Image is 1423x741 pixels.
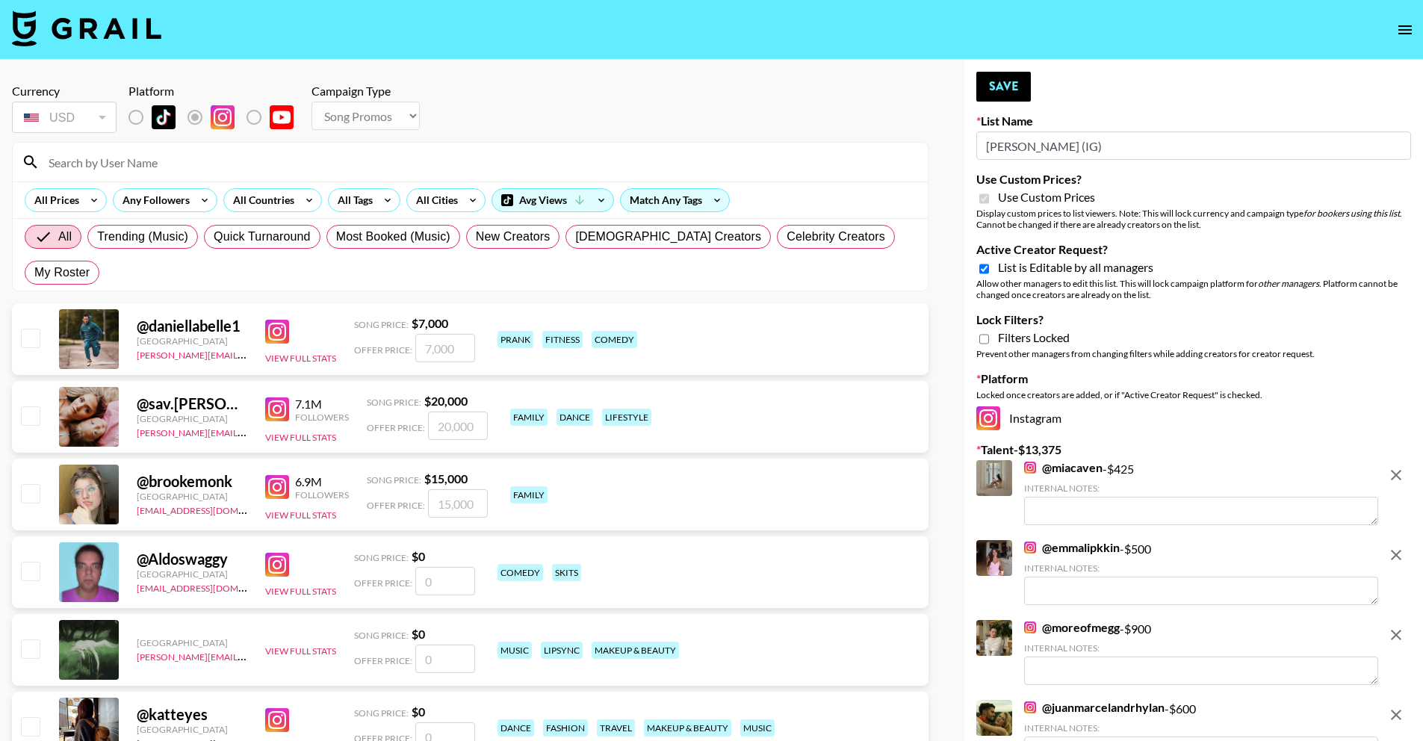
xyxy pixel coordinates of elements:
[265,509,336,521] button: View Full Stats
[1258,278,1319,289] em: other managers
[542,331,583,348] div: fitness
[976,371,1411,386] label: Platform
[1024,620,1120,635] a: @moreofmegg
[367,397,421,408] span: Song Price:
[265,397,289,421] img: Instagram
[1303,208,1400,219] em: for bookers using this list
[1024,700,1165,715] a: @juanmarcelandrhylan
[265,586,336,597] button: View Full Stats
[415,334,475,362] input: 7,000
[1381,540,1411,570] button: remove
[137,568,247,580] div: [GEOGRAPHIC_DATA]
[265,553,289,577] img: Instagram
[137,637,247,648] div: [GEOGRAPHIC_DATA]
[265,645,336,657] button: View Full Stats
[137,413,247,424] div: [GEOGRAPHIC_DATA]
[976,312,1411,327] label: Lock Filters?
[25,189,82,211] div: All Prices
[424,394,468,408] strong: $ 20,000
[367,500,425,511] span: Offer Price:
[137,347,358,361] a: [PERSON_NAME][EMAIL_ADDRESS][DOMAIN_NAME]
[295,489,349,500] div: Followers
[137,648,358,663] a: [PERSON_NAME][EMAIL_ADDRESS][DOMAIN_NAME]
[12,99,117,136] div: Currency is locked to USD
[621,189,729,211] div: Match Any Tags
[412,316,448,330] strong: $ 7,000
[510,409,548,426] div: family
[1381,620,1411,650] button: remove
[497,642,532,659] div: music
[265,432,336,443] button: View Full Stats
[40,150,919,174] input: Search by User Name
[976,389,1411,400] div: Locked once creators are added, or if "Active Creator Request" is checked.
[12,10,161,46] img: Grail Talent
[976,242,1411,257] label: Active Creator Request?
[336,228,450,246] span: Most Booked (Music)
[976,406,1000,430] img: Instagram
[976,406,1411,430] div: Instagram
[1390,15,1420,45] button: open drawer
[602,409,651,426] div: lifestyle
[976,114,1411,128] label: List Name
[407,189,461,211] div: All Cities
[998,260,1153,275] span: List is Editable by all managers
[976,442,1411,457] label: Talent - $ 13,375
[1024,620,1378,685] div: - $ 900
[137,394,247,413] div: @ sav.[PERSON_NAME]
[128,102,306,133] div: List locked to Instagram.
[265,353,336,364] button: View Full Stats
[424,471,468,486] strong: $ 15,000
[1381,460,1411,490] button: remove
[1024,460,1378,525] div: - $ 425
[976,208,1411,230] div: Display custom prices to list viewers. Note: This will lock currency and campaign type . Cannot b...
[137,705,247,724] div: @ katteyes
[354,577,412,589] span: Offer Price:
[976,72,1031,102] button: Save
[1024,642,1378,654] div: Internal Notes:
[415,567,475,595] input: 0
[976,278,1411,300] div: Allow other managers to edit this list. This will lock campaign platform for . Platform cannot be...
[476,228,551,246] span: New Creators
[492,189,613,211] div: Avg Views
[211,105,235,129] img: Instagram
[543,719,588,737] div: fashion
[541,642,583,659] div: lipsync
[15,105,114,131] div: USD
[497,719,534,737] div: dance
[412,704,425,719] strong: $ 0
[510,486,548,503] div: family
[1024,540,1120,555] a: @emmalipkkin
[152,105,176,129] img: TikTok
[224,189,297,211] div: All Countries
[137,317,247,335] div: @ daniellabelle1
[998,330,1070,345] span: Filters Locked
[265,708,289,732] img: Instagram
[1024,701,1036,713] img: Instagram
[354,552,409,563] span: Song Price:
[575,228,761,246] span: [DEMOGRAPHIC_DATA] Creators
[497,331,533,348] div: prank
[265,475,289,499] img: Instagram
[1024,540,1378,605] div: - $ 500
[137,335,247,347] div: [GEOGRAPHIC_DATA]
[354,319,409,330] span: Song Price:
[137,550,247,568] div: @ Aldoswaggy
[976,172,1411,187] label: Use Custom Prices?
[329,189,376,211] div: All Tags
[97,228,188,246] span: Trending (Music)
[597,719,635,737] div: travel
[137,724,247,735] div: [GEOGRAPHIC_DATA]
[58,228,72,246] span: All
[354,630,409,641] span: Song Price:
[1024,562,1378,574] div: Internal Notes:
[787,228,885,246] span: Celebrity Creators
[1024,621,1036,633] img: Instagram
[137,491,247,502] div: [GEOGRAPHIC_DATA]
[412,549,425,563] strong: $ 0
[415,645,475,673] input: 0
[270,105,294,129] img: YouTube
[295,474,349,489] div: 6.9M
[1024,460,1103,475] a: @miacaven
[137,580,287,594] a: [EMAIL_ADDRESS][DOMAIN_NAME]
[976,348,1411,359] div: Prevent other managers from changing filters while adding creators for creator request.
